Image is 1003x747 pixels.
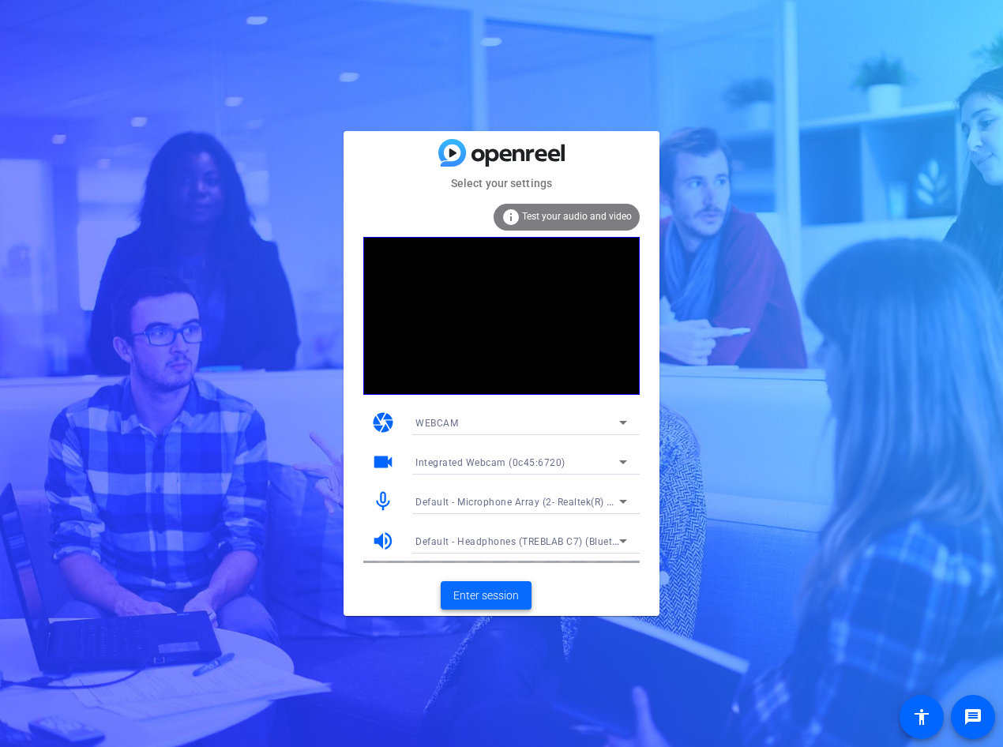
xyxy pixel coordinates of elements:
mat-icon: volume_up [371,529,395,553]
mat-icon: accessibility [912,708,931,726]
button: Enter session [441,581,532,610]
mat-icon: info [501,208,520,227]
mat-icon: camera [371,411,395,434]
mat-icon: mic_none [371,490,395,513]
mat-card-subtitle: Select your settings [344,175,659,192]
span: Integrated Webcam (0c45:6720) [415,457,565,468]
img: blue-gradient.svg [438,139,565,167]
span: Default - Headphones (TREBLAB C7) (Bluetooth) [415,535,637,547]
span: WEBCAM [415,418,458,429]
span: Test your audio and video [522,211,632,222]
span: Default - Microphone Array (2- Realtek(R) Audio) [415,495,637,508]
mat-icon: videocam [371,450,395,474]
span: Enter session [453,587,519,604]
mat-icon: message [964,708,982,726]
